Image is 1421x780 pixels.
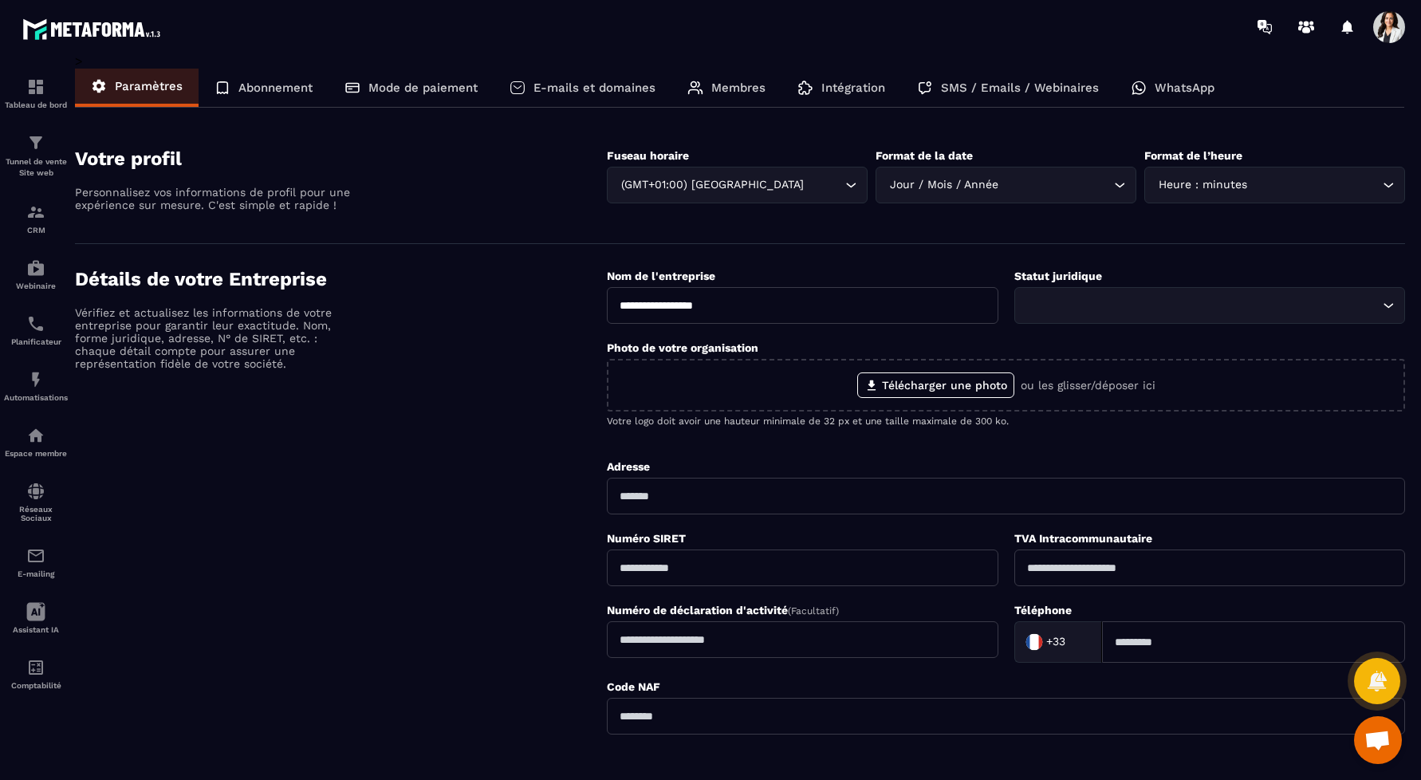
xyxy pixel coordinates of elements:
span: +33 [1046,634,1065,650]
label: Adresse [607,460,650,473]
label: Télécharger une photo [857,372,1014,398]
h4: Votre profil [75,148,607,170]
label: Numéro de déclaration d'activité [607,604,839,617]
p: Assistant IA [4,625,68,634]
div: Ouvrir le chat [1354,716,1402,764]
img: formation [26,203,45,222]
label: TVA Intracommunautaire [1014,532,1152,545]
img: automations [26,258,45,278]
p: E-mailing [4,569,68,578]
p: Personnalisez vos informations de profil pour une expérience sur mesure. C'est simple et rapide ! [75,186,354,211]
a: formationformationCRM [4,191,68,246]
label: Fuseau horaire [607,149,689,162]
img: automations [26,426,45,445]
img: accountant [26,658,45,677]
label: Statut juridique [1014,270,1102,282]
img: logo [22,14,166,44]
p: Réseaux Sociaux [4,505,68,522]
span: (Facultatif) [788,605,839,617]
label: Format de la date [876,149,973,162]
p: Tableau de bord [4,100,68,109]
img: scheduler [26,314,45,333]
div: Search for option [1144,167,1405,203]
label: Téléphone [1014,604,1072,617]
label: Nom de l'entreprise [607,270,715,282]
p: E-mails et domaines [533,81,655,95]
p: Comptabilité [4,681,68,690]
a: Assistant IA [4,590,68,646]
input: Search for option [807,176,841,194]
a: accountantaccountantComptabilité [4,646,68,702]
p: Mode de paiement [368,81,478,95]
p: Automatisations [4,393,68,402]
p: Abonnement [238,81,313,95]
img: formation [26,77,45,97]
img: formation [26,133,45,152]
p: Intégration [821,81,885,95]
a: social-networksocial-networkRéseaux Sociaux [4,470,68,534]
div: Search for option [1014,621,1102,663]
a: automationsautomationsAutomatisations [4,358,68,414]
p: CRM [4,226,68,234]
p: ou les glisser/déposer ici [1021,379,1155,392]
p: Tunnel de vente Site web [4,156,68,179]
label: Numéro SIRET [607,532,686,545]
span: (GMT+01:00) [GEOGRAPHIC_DATA] [617,176,807,194]
p: Paramètres [115,79,183,93]
p: Webinaire [4,282,68,290]
input: Search for option [1025,297,1379,314]
p: Espace membre [4,449,68,458]
a: automationsautomationsEspace membre [4,414,68,470]
img: Country Flag [1018,626,1050,658]
label: Format de l’heure [1144,149,1242,162]
a: schedulerschedulerPlanificateur [4,302,68,358]
p: Votre logo doit avoir une hauteur minimale de 32 px et une taille maximale de 300 ko. [607,416,1405,427]
img: email [26,546,45,565]
input: Search for option [1002,176,1110,194]
h4: Détails de votre Entreprise [75,268,607,290]
div: Search for option [607,167,868,203]
img: automations [26,370,45,389]
label: Code NAF [607,680,660,693]
input: Search for option [1250,176,1379,194]
a: formationformationTableau de bord [4,65,68,121]
p: WhatsApp [1155,81,1214,95]
input: Search for option [1069,630,1085,654]
img: social-network [26,482,45,501]
p: Membres [711,81,766,95]
div: Search for option [876,167,1136,203]
span: Heure : minutes [1155,176,1250,194]
a: formationformationTunnel de vente Site web [4,121,68,191]
label: Photo de votre organisation [607,341,758,354]
div: Search for option [1014,287,1405,324]
a: emailemailE-mailing [4,534,68,590]
p: Vérifiez et actualisez les informations de votre entreprise pour garantir leur exactitude. Nom, f... [75,306,354,370]
a: automationsautomationsWebinaire [4,246,68,302]
p: Planificateur [4,337,68,346]
span: Jour / Mois / Année [886,176,1002,194]
p: SMS / Emails / Webinaires [941,81,1099,95]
